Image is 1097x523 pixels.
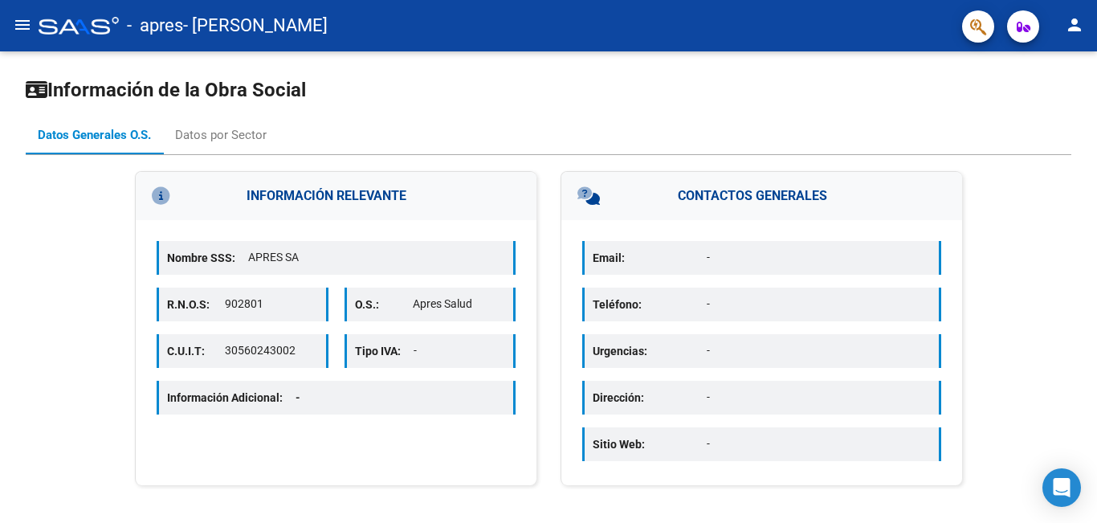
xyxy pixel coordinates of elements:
h3: INFORMACIÓN RELEVANTE [136,172,536,220]
h3: CONTACTOS GENERALES [561,172,962,220]
p: - [707,249,931,266]
h1: Información de la Obra Social [26,77,1071,103]
p: - [707,296,931,313]
p: - [707,342,931,359]
p: Apres Salud [413,296,505,313]
mat-icon: person [1065,15,1084,35]
div: Open Intercom Messenger [1042,468,1081,507]
p: - [707,389,931,406]
p: C.U.I.T: [167,342,225,360]
p: Urgencias: [593,342,707,360]
p: - [414,342,506,359]
p: Teléfono: [593,296,707,313]
p: Dirección: [593,389,707,407]
span: - [PERSON_NAME] [183,8,328,43]
p: Tipo IVA: [355,342,414,360]
p: Email: [593,249,707,267]
p: Sitio Web: [593,435,707,453]
span: - [296,391,300,404]
p: 30560243002 [225,342,317,359]
p: Información Adicional: [167,389,313,407]
span: - apres [127,8,183,43]
p: - [707,435,931,452]
p: Nombre SSS: [167,249,248,267]
div: Datos por Sector [175,126,267,144]
p: O.S.: [355,296,413,313]
mat-icon: menu [13,15,32,35]
p: APRES SA [248,249,505,266]
div: Datos Generales O.S. [38,126,151,144]
p: R.N.O.S: [167,296,225,313]
p: 902801 [225,296,317,313]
